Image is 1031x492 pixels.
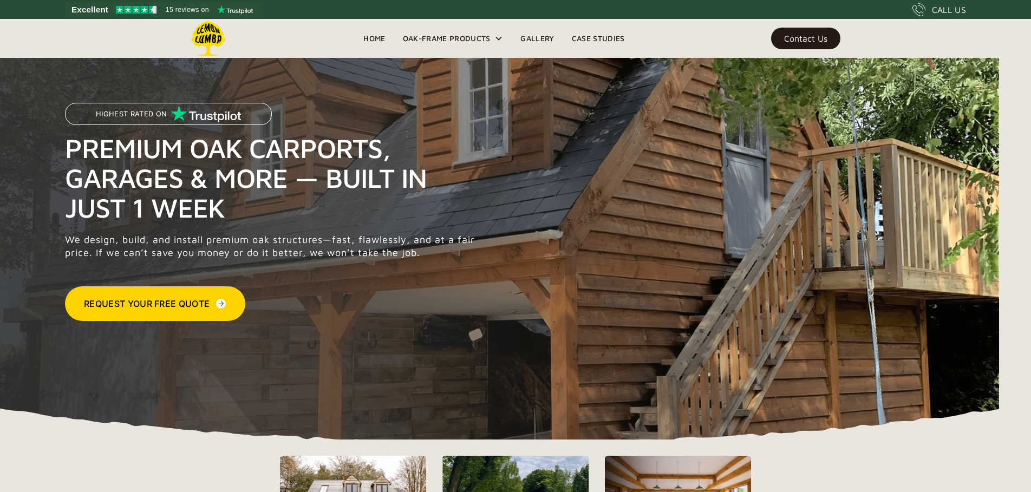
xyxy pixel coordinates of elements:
[771,28,840,49] a: Contact Us
[784,35,827,42] div: Contact Us
[166,3,209,16] span: 15 reviews on
[65,286,245,321] a: Request Your Free Quote
[394,19,512,58] div: Oak-Frame Products
[65,233,481,259] p: We design, build, and install premium oak structures—fast, flawlessly, and at a fair price. If we...
[116,6,156,14] img: Trustpilot 4.5 stars
[65,103,272,133] a: Highest Rated on
[96,110,167,118] p: Highest Rated on
[932,3,966,16] div: CALL US
[217,5,253,14] img: Trustpilot logo
[403,32,491,45] div: Oak-Frame Products
[563,30,634,47] a: Case Studies
[912,3,966,16] a: CALL US
[512,30,563,47] a: Gallery
[84,297,210,310] div: Request Your Free Quote
[71,3,108,16] span: Excellent
[65,133,481,222] h1: Premium Oak Carports, Garages & More — Built in Just 1 Week
[65,2,260,17] a: See Lemon Lumba reviews on Trustpilot
[355,30,394,47] a: Home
